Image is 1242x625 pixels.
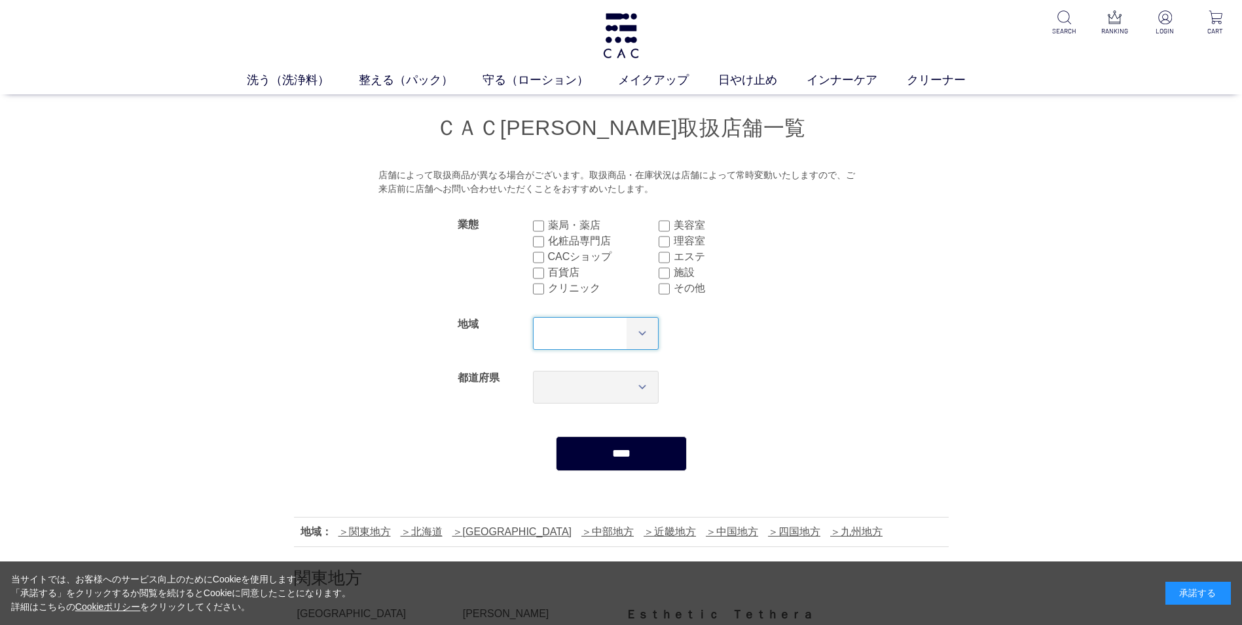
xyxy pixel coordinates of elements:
a: メイクアップ [618,71,718,89]
div: 当サイトでは、お客様へのサービス向上のためにCookieを使用します。 「承諾する」をクリックするか閲覧を続けるとCookieに同意したことになります。 詳細はこちらの をクリックしてください。 [11,573,352,614]
div: 承諾する [1165,582,1231,605]
a: LOGIN [1149,10,1181,36]
label: その他 [674,280,784,296]
a: インナーケア [807,71,907,89]
div: 店舗によって取扱商品が異なる場合がございます。取扱商品・在庫状況は店舗によって常時変動いたしますので、ご来店前に店舗へお問い合わせいただくことをおすすめいたします。 [378,168,864,197]
label: エステ [674,249,784,265]
a: RANKING [1099,10,1131,36]
label: クリニック [548,280,659,296]
label: 薬局・薬店 [548,218,659,233]
a: 整える（パック） [359,71,483,89]
label: 百貨店 [548,265,659,280]
a: 北海道 [401,526,443,537]
a: CART [1199,10,1232,36]
img: logo [601,13,641,58]
label: CACショップ [548,249,659,265]
p: CART [1199,26,1232,36]
a: 守る（ローション） [483,71,618,89]
p: LOGIN [1149,26,1181,36]
label: 理容室 [674,233,784,249]
label: 地域 [458,318,479,330]
a: 近畿地方 [644,526,696,537]
a: クリーナー [907,71,995,89]
a: 中部地方 [581,526,634,537]
h1: ＣＡＣ[PERSON_NAME]取扱店舗一覧 [294,114,949,142]
a: 関東地方 [338,526,391,537]
label: 業態 [458,219,479,230]
label: 美容室 [674,218,784,233]
a: 九州地方 [830,526,883,537]
p: SEARCH [1048,26,1080,36]
label: 施設 [674,265,784,280]
a: 洗う（洗浄料） [247,71,359,89]
a: 四国地方 [768,526,820,537]
a: SEARCH [1048,10,1080,36]
label: 都道府県 [458,372,500,383]
a: 中国地方 [706,526,758,537]
p: RANKING [1099,26,1131,36]
a: Cookieポリシー [75,601,141,612]
div: 地域： [301,524,332,540]
label: 化粧品専門店 [548,233,659,249]
a: [GEOGRAPHIC_DATA] [452,526,572,537]
a: 日やけ止め [718,71,807,89]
